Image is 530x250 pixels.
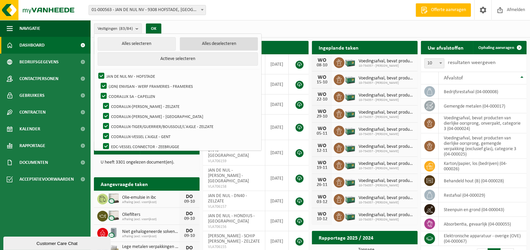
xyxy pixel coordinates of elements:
[19,121,40,137] span: Kalender
[122,212,179,217] span: Oliefilters
[183,234,196,238] div: 09-10
[122,200,179,204] span: Afhaling (excl. voorrijkost)
[315,143,329,148] div: WO
[439,217,527,231] td: absorbentia, gevaarlijk (04-000055)
[359,184,414,188] span: 10-734357 - [PERSON_NAME]
[315,148,329,153] div: 12-11
[102,101,258,111] label: CODRALUX-[PERSON_NAME] - ZELZATE
[478,46,514,50] span: Ophaling aanvragen
[315,97,329,102] div: 22-10
[439,133,527,159] td: voedingsafval, bevat producten van dierlijke oorsprong, gemengde verpakking (exclusief glas), cat...
[19,137,45,154] span: Rapportage
[359,81,414,85] span: 10-734357 - [PERSON_NAME]
[359,110,414,115] span: Voedingsafval, bevat producten van dierlijke oorsprong, gemengde verpakking (exc...
[315,217,329,222] div: 10-12
[122,244,179,250] span: Lege metalen verpakkingen van verf en/of inkt (schraapschoon)
[315,75,329,80] div: WO
[122,235,179,239] span: Afhaling (excl. voorrijkost)
[315,183,329,187] div: 26-11
[102,121,258,131] label: CODRALUX-TIGER/GUERRIER/BOUSSOLE/L'AIGLE - ZELZATE
[98,37,176,51] button: Alles selecteren
[439,84,527,99] td: bedrijfsrestafval (04-000008)
[315,109,329,114] div: WO
[315,211,329,217] div: WO
[344,73,356,85] img: PB-LB-0680-HPE-GN-01
[97,71,257,81] label: JAN DE NUL NV - HOFSTADE
[473,41,526,54] a: Ophaling aanvragen
[102,141,258,151] label: EDC-VESSEL CONNECTOR - ZEEBRUGGE
[344,210,356,222] img: PB-LB-0680-HPE-GN-01
[359,93,414,98] span: Voedingsafval, bevat producten van dierlijke oorsprong, gemengde verpakking (exc...
[315,200,329,204] div: 03-12
[208,168,249,184] span: JAN DE NUL - [PERSON_NAME] - [GEOGRAPHIC_DATA]
[208,193,247,204] span: JAN DE NUL - DN40 - ZELZATE
[208,213,255,224] span: JAN DE NUL - HONDIUS - [GEOGRAPHIC_DATA]
[315,58,329,63] div: WO
[89,5,206,15] span: 01-000563 - JAN DE NUL NV - 9308 HOFSTADE, TRAGEL 60
[359,212,414,218] span: Voedingsafval, bevat producten van dierlijke oorsprong, gemengde verpakking (exc...
[208,224,260,230] span: VLA706156
[183,211,196,216] div: DO
[122,195,179,200] span: Olie-emulsie in ibc
[119,26,133,31] count: (83/84)
[439,202,527,217] td: steenpuin en grond (04-000043)
[94,177,155,190] h2: Aangevraagde taken
[344,108,356,119] img: PB-LB-0680-HPE-GN-01
[208,159,260,164] span: VLA706159
[439,188,527,202] td: restafval (04-000029)
[344,176,356,187] img: PB-LB-0680-HPE-GN-01
[208,184,260,189] span: VLA706158
[265,191,289,211] td: [DATE]
[146,23,161,34] button: OK
[416,3,471,17] a: Offerte aanvragen
[315,131,329,136] div: 05-11
[312,231,380,244] h2: Rapportage 2025 / 2024
[99,91,257,101] label: CODRALUX SA - CAPELLEN
[359,161,414,167] span: Voedingsafval, bevat producten van dierlijke oorsprong, gemengde verpakking (exc...
[315,177,329,183] div: WO
[429,7,468,13] span: Offerte aanvragen
[265,54,289,74] td: [DATE]
[344,193,356,204] img: PB-LB-0680-HPE-GN-01
[359,98,414,102] span: 10-734357 - [PERSON_NAME]
[359,201,414,205] span: 10-734357 - [PERSON_NAME]
[19,37,45,54] span: Dashboard
[359,127,414,132] span: Voedingsafval, bevat producten van dierlijke oorsprong, gemengde verpakking (exc...
[315,92,329,97] div: WO
[101,160,193,165] p: U heeft 3301 ongelezen document(en).
[208,234,260,244] span: [PERSON_NAME] - SCHIP [PERSON_NAME] - ZELZATE
[98,24,133,34] span: Vestigingen
[265,95,289,115] td: [DATE]
[102,131,258,141] label: CODRALUX-VESSEL L'AIGLE - GENT
[122,217,179,222] span: Afhaling (excl. voorrijkost)
[359,64,414,68] span: 10-734357 - [PERSON_NAME]
[448,60,495,65] label: resultaten weergeven
[208,204,260,209] span: VLA706157
[315,63,329,68] div: 08-10
[98,52,258,66] button: Actieve selecteren
[359,167,414,171] span: 10-734357 - [PERSON_NAME]
[312,41,365,54] h2: Ingeplande taken
[439,159,527,174] td: karton/papier, los (bedrijven) (04-000026)
[265,74,289,95] td: [DATE]
[359,218,414,222] span: 10-734357 - [PERSON_NAME]
[444,75,463,81] span: Afvalstof
[180,37,258,51] button: Alles deselecteren
[183,194,196,199] div: DO
[183,228,196,234] div: DO
[19,87,45,104] span: Gebruikers
[439,174,527,188] td: behandeld hout (B) (04-000028)
[315,160,329,166] div: WO
[265,115,289,140] td: [DATE]
[108,193,119,204] img: PB-IC-CU
[102,111,258,121] label: CODRALUX-[PERSON_NAME] - [GEOGRAPHIC_DATA]
[344,125,356,136] img: PB-LB-0680-HPE-GN-01
[359,132,414,136] span: 10-734357 - [PERSON_NAME]
[19,54,59,70] span: Bedrijfsgegevens
[315,194,329,200] div: WO
[315,126,329,131] div: WO
[183,216,196,221] div: 09-10
[108,210,119,221] img: PB-IC-CU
